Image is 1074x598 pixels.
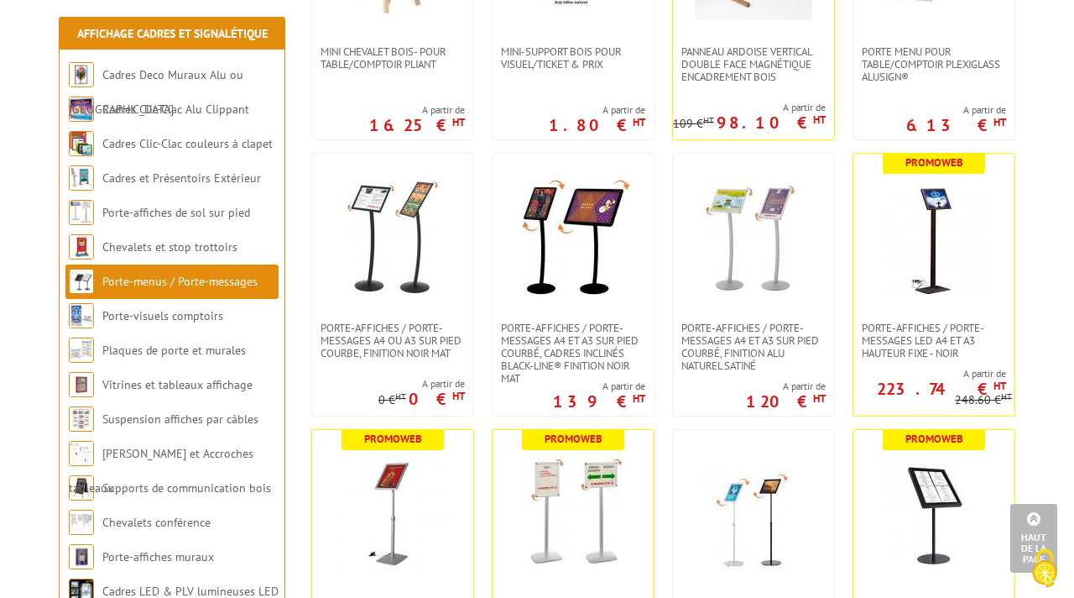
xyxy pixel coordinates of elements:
p: 6.13 € [906,120,1006,130]
a: Affichage Cadres et Signalétique [77,26,268,41]
a: Porte-affiches / Porte-messages A4 et A3 sur pied courbé, finition alu naturel satiné [673,322,834,372]
span: A partir de [673,101,826,114]
img: Porte-affiches / Porte-messages A4 et A3 sur pied courbé, finition alu naturel satiné [695,179,812,296]
span: Porte-affiches / Porte-messages A4 et A3 sur pied courbé, finition alu naturel satiné [681,322,826,372]
a: Chevalets conférence [102,515,211,530]
img: Porte-affiches muraux [69,544,94,569]
a: Mini Chevalet Bois- pour table/comptoir pliant [312,45,473,71]
a: Vitrines et tableaux affichage [102,377,253,392]
a: Plaques de porte et murales [102,343,246,358]
p: 0 € [378,394,406,407]
img: Cadres Clic-Clac couleurs à clapet [69,131,94,156]
sup: HT [633,391,645,406]
img: Cimaises et Accroches tableaux [69,441,94,466]
span: A partir de [369,103,465,117]
p: 120 € [746,396,826,407]
a: Supports de communication bois [102,480,271,496]
span: Porte Menu pour table/comptoir Plexiglass AluSign® [862,45,1006,83]
a: Porte Menu pour table/comptoir Plexiglass AluSign® [853,45,1014,83]
span: Panneau Ardoise Vertical double face Magnétique encadrement Bois [681,45,826,83]
sup: HT [452,389,465,403]
img: Porte-affiches / Porte-messages LED A4 et A3 réglables en hauteur [334,455,451,573]
a: Porte-affiches / Porte-messages A4 et A3 sur pied courbé, cadres inclinés Black-Line® finition no... [493,322,654,385]
sup: HT [633,115,645,129]
sup: HT [993,115,1006,129]
sup: HT [703,114,714,126]
b: Promoweb [905,432,963,446]
a: Cadres Clic-Clac Alu Clippant [102,102,249,117]
a: Chevalets et stop trottoirs [102,239,237,254]
a: Porte-menus / Porte-messages [102,274,258,289]
a: Panneau Ardoise Vertical double face Magnétique encadrement Bois [673,45,834,83]
img: Porte-affiches / Porte-messages A4 ou A3 sur pied courbe, finition noir mat [334,179,451,296]
span: Porte-affiches / Porte-messages A4 et A3 sur pied courbé, cadres inclinés Black-Line® finition no... [501,322,645,385]
sup: HT [395,391,406,402]
a: Suspension affiches par câbles [102,412,258,427]
a: Cadres Deco Muraux Alu ou [GEOGRAPHIC_DATA] [69,67,243,117]
span: A partir de [553,380,645,393]
sup: HT [813,391,826,406]
img: Porte-affiches inclinés téléscopique simple face gris ou noir [695,455,812,573]
span: Porte-affiches / Porte-messages A4 ou A3 sur pied courbe, finition noir mat [321,322,465,359]
p: 98.10 € [717,118,826,128]
b: Promoweb [905,155,963,170]
p: 223.74 € [877,384,1006,394]
sup: HT [1001,391,1012,402]
img: Porte-affiches / Porte-messages LED A4 et A3 hauteur fixe - Noir [875,179,993,296]
img: Cadres et Présentoirs Extérieur [69,165,94,191]
span: Mini Chevalet Bois- pour table/comptoir pliant [321,45,465,71]
img: Suspension affiches par câbles [69,407,94,432]
a: Porte-affiches de sol sur pied [102,205,250,220]
sup: HT [813,113,826,127]
a: Porte-affiches / Porte-messages A4 ou A3 sur pied courbe, finition noir mat [312,322,473,359]
img: Plaques de porte et murales [69,338,94,363]
img: Porte-affiches / Porte-messages sur pied 133 ou 158 cm Cadro-Clic® A4 et A3 finition alu anodisé [514,455,632,573]
img: Porte-affiches de sol sur pied [69,200,94,225]
span: A partir de [549,103,645,117]
a: Cadres et Présentoirs Extérieur [102,170,261,186]
p: 109 € [673,118,714,130]
a: [PERSON_NAME] et Accroches tableaux [69,446,253,496]
sup: HT [993,379,1006,393]
a: Mini-support bois pour visuel/ticket & prix [493,45,654,71]
p: 248.60 € [955,394,1012,407]
img: Porte-Menu Restaurant sur Pied 4 feuilles A4 Noir [875,455,993,573]
sup: HT [452,115,465,129]
span: Mini-support bois pour visuel/ticket & prix [501,45,645,71]
b: Promoweb [364,432,422,446]
img: Chevalets conférence [69,510,94,535]
img: Cadres Deco Muraux Alu ou Bois [69,62,94,87]
span: A partir de [906,103,1006,117]
img: Chevalets et stop trottoirs [69,234,94,260]
b: Promoweb [545,432,602,446]
img: Porte-visuels comptoirs [69,303,94,328]
img: Vitrines et tableaux affichage [69,372,94,397]
span: A partir de [853,367,1006,380]
img: Porte-menus / Porte-messages [69,269,94,294]
p: 139 € [553,396,645,407]
p: 1.80 € [549,120,645,130]
a: Porte-affiches muraux [102,549,214,564]
p: 16.25 € [369,120,465,130]
img: Porte-affiches / Porte-messages A4 et A3 sur pied courbé, cadres inclinés Black-Line® finition no... [514,179,632,296]
a: Cadres Clic-Clac couleurs à clapet [102,136,273,151]
span: A partir de [378,377,465,391]
a: Porte-affiches / Porte-messages LED A4 et A3 hauteur fixe - Noir [853,322,1014,359]
button: Cookies (fenêtre modale) [1015,541,1074,598]
a: Haut de la page [1010,504,1057,573]
img: Cookies (fenêtre modale) [1024,548,1066,590]
a: Porte-visuels comptoirs [102,308,223,323]
span: A partir de [746,380,826,393]
p: 0 € [409,394,465,404]
span: Porte-affiches / Porte-messages LED A4 et A3 hauteur fixe - Noir [862,322,1006,359]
